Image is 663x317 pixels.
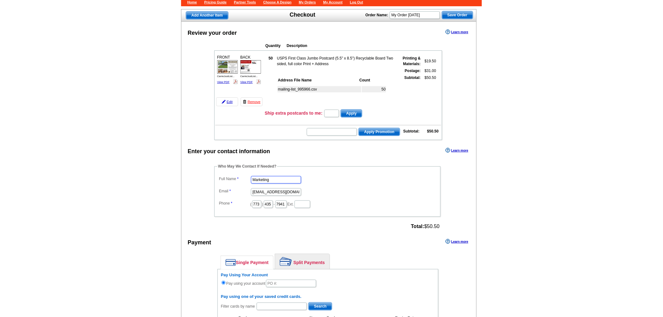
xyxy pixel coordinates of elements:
a: Log Out [350,0,363,4]
img: split-payment.png [280,257,292,266]
h3: Ship extra postcards to me: [265,110,322,116]
div: Enter your contact information [188,147,270,156]
button: Apply Promotion [358,128,400,136]
a: Remove [241,97,263,106]
a: Add Another Item [186,11,228,19]
a: Home [187,0,197,4]
div: Payment [188,238,211,247]
h6: Pay Using Your Account [221,273,435,278]
span: Apply Promotion [359,128,400,136]
strong: 50 [269,56,273,60]
img: pencil-icon.gif [222,100,226,104]
th: Description [286,43,401,49]
a: My Account [323,0,343,4]
span: Search [309,303,332,310]
strong: Postage: [405,69,421,73]
strong: Order Name: [365,13,388,17]
span: CarrieJustList... [240,75,258,78]
div: BACK [239,54,262,86]
div: Review your order [188,29,237,37]
strong: Subtotal: [403,129,420,133]
strong: $50.50 [427,129,439,133]
td: 50 [362,86,386,92]
label: Filter cards by name [221,304,255,309]
img: pdf_logo.png [233,79,238,84]
a: My Orders [299,0,316,4]
th: Address File Name [278,77,358,83]
span: Add Another Item [186,12,228,19]
button: Search [308,302,332,310]
img: single-payment.png [226,259,236,266]
a: Split Payments [275,254,330,269]
img: small-thumb.jpg [240,60,261,74]
a: Edit [216,97,238,106]
iframe: LiveChat chat widget [538,171,663,317]
a: Partner Tools [234,0,256,4]
a: Learn more [446,148,468,153]
button: Apply [341,109,362,117]
img: small-thumb.jpg [217,60,238,74]
img: pdf_logo.png [256,79,261,84]
td: USPS First Class Jumbo Postcard (5.5" x 8.5") Recyclable Board Two sided, full color Print + Address [277,55,395,67]
td: mailing-list_995966.csv [278,86,361,92]
img: trashcan-icon.gif [243,100,247,104]
strong: Subtotal: [405,75,421,80]
label: Full Name [219,176,250,182]
a: Pricing Guide [204,0,227,4]
a: View PDF [217,81,230,84]
td: $31.00 [422,68,436,74]
div: Pay using your account [221,273,435,288]
dd: ( ) - Ext. [217,199,437,209]
label: Email [219,188,250,194]
h1: Checkout [290,12,316,18]
a: Learn more [446,29,468,34]
h6: Pay using one of your saved credit cards. [221,294,435,299]
span: Apply [341,110,362,117]
td: $50.50 [422,75,436,107]
legend: Who May We Contact If Needed? [217,164,277,169]
div: FRONT [216,54,239,86]
th: Quantity [265,43,286,49]
a: Single Payment [221,256,273,269]
strong: Printing & Materials: [403,56,420,66]
a: Learn more [446,239,468,244]
td: $19.50 [422,55,436,67]
button: Save Order [442,11,473,19]
input: PO #: [266,280,316,287]
a: Choose A Design [263,0,291,4]
label: Phone [219,200,250,206]
span: CarrieJustList... [217,75,235,78]
a: View PDF [240,81,253,84]
th: Count [359,77,386,83]
span: $50.50 [411,224,440,229]
strong: Total: [411,224,424,229]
